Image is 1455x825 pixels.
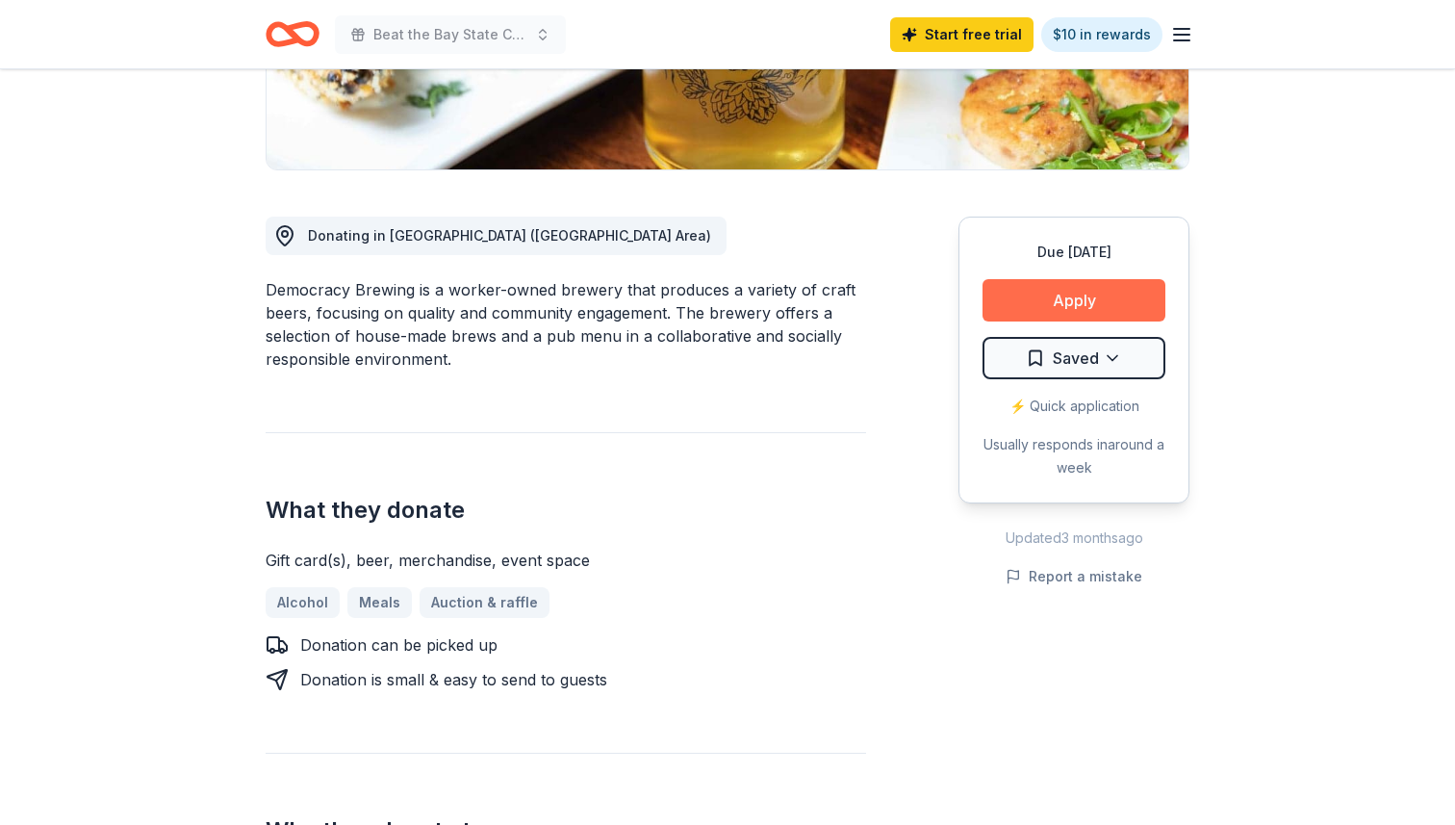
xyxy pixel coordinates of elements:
a: Meals [347,587,412,618]
button: Beat the Bay State Challenge [335,15,566,54]
div: ⚡️ Quick application [983,395,1165,418]
div: Usually responds in around a week [983,433,1165,479]
button: Apply [983,279,1165,322]
a: Home [266,12,319,57]
a: Auction & raffle [420,587,549,618]
a: $10 in rewards [1041,17,1162,52]
span: Donating in [GEOGRAPHIC_DATA] ([GEOGRAPHIC_DATA] Area) [308,227,711,244]
a: Start free trial [890,17,1034,52]
div: Democracy Brewing is a worker-owned brewery that produces a variety of craft beers, focusing on q... [266,278,866,371]
div: Due [DATE] [983,241,1165,264]
button: Report a mistake [1006,565,1142,588]
a: Alcohol [266,587,340,618]
button: Saved [983,337,1165,379]
span: Beat the Bay State Challenge [373,23,527,46]
div: Updated 3 months ago [958,527,1189,550]
div: Donation can be picked up [300,633,498,657]
span: Saved [1053,346,1099,371]
div: Donation is small & easy to send to guests [300,668,607,691]
h2: What they donate [266,495,866,526]
div: Gift card(s), beer, merchandise, event space [266,549,866,572]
